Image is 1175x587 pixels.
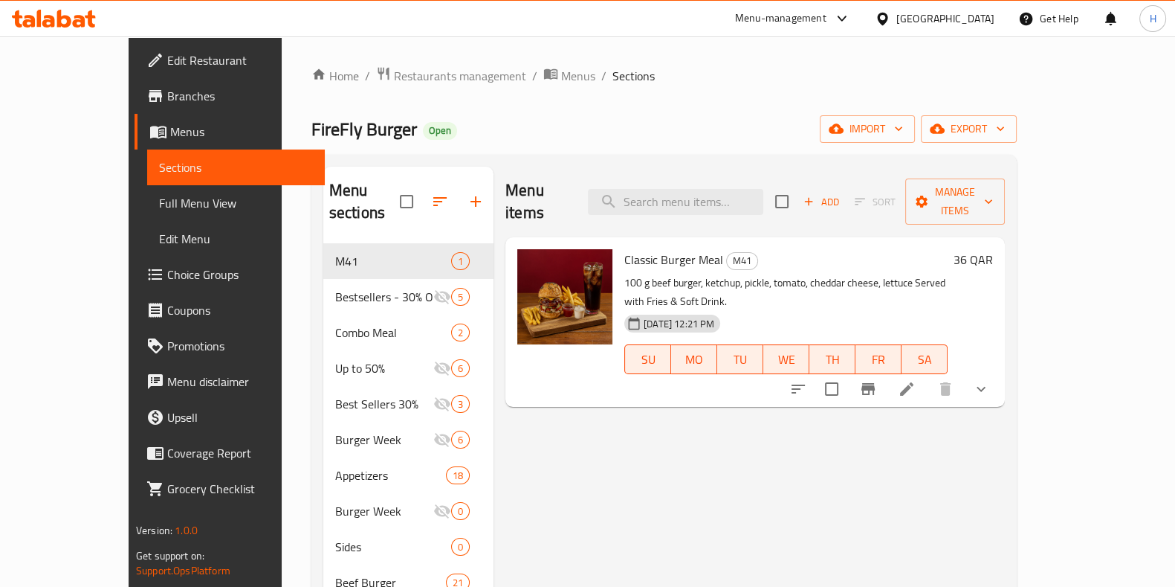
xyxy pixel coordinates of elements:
div: Burger Week0 [323,493,493,529]
span: TH [815,349,849,371]
span: Add item [797,190,845,214]
div: Up to 50%6 [323,350,493,386]
button: MO [671,344,717,374]
span: Version: [136,521,172,540]
svg: Show Choices [972,380,990,398]
span: FireFly Burger [311,112,417,146]
span: Best Sellers 30% [335,395,433,413]
span: Edit Restaurant [167,51,313,69]
a: Restaurants management [376,66,526,86]
span: Open [423,124,457,137]
div: [GEOGRAPHIC_DATA] [896,10,994,27]
span: M41 [727,252,757,269]
button: show more [963,371,999,407]
span: 2 [452,326,469,340]
span: Upsell [167,408,313,426]
a: Support.OpsPlatform [136,561,230,580]
li: / [532,67,537,85]
span: H [1149,10,1156,27]
span: Select to update [816,373,847,405]
span: WE [769,349,803,371]
button: WE [763,344,809,374]
span: 1.0.0 [175,521,198,540]
svg: Inactive section [433,288,451,306]
button: Branch-specific-item [850,371,886,407]
button: FR [855,344,902,374]
a: Coupons [135,292,325,328]
a: Grocery Checklist [135,471,325,507]
a: Menus [543,66,595,86]
span: Coupons [167,301,313,319]
div: Burger Week [335,431,433,449]
span: Sides [335,538,451,556]
span: Up to 50% [335,359,433,377]
svg: Inactive section [433,431,451,449]
div: items [451,252,470,270]
div: items [451,431,470,449]
span: Promotions [167,337,313,355]
div: Combo Meal2 [323,315,493,350]
span: 0 [452,540,469,554]
span: Add [801,193,841,211]
div: items [451,324,470,341]
span: Choice Groups [167,266,313,283]
div: Burger Week6 [323,422,493,458]
div: items [446,466,470,484]
div: items [451,359,470,377]
button: TH [809,344,855,374]
a: Edit Restaurant [135,42,325,78]
div: items [451,395,470,413]
span: Sort sections [422,184,458,219]
button: sort-choices [780,371,816,407]
div: M411 [323,243,493,279]
li: / [601,67,606,85]
span: 6 [452,362,469,376]
span: Sections [159,158,313,176]
button: SA [902,344,948,374]
li: / [365,67,370,85]
div: Menu-management [735,10,826,28]
span: export [933,120,1005,138]
span: Burger Week [335,502,433,520]
button: TU [717,344,763,374]
span: Select all sections [391,186,422,217]
div: Appetizers18 [323,458,493,493]
a: Branches [135,78,325,114]
a: Upsell [135,400,325,435]
a: Edit menu item [898,380,916,398]
span: 6 [452,433,469,447]
span: 5 [452,290,469,304]
svg: Inactive section [433,502,451,520]
a: Menus [135,114,325,150]
span: Menu disclaimer [167,373,313,391]
a: Menu disclaimer [135,364,325,400]
span: Select section first [845,190,905,214]
div: M41 [335,252,451,270]
span: Appetizers [335,466,446,484]
span: Coverage Report [167,444,313,462]
span: Restaurants management [394,67,526,85]
span: Combo Meal [335,324,451,341]
button: delete [928,371,963,407]
img: Classic Burger Meal [517,249,612,344]
span: Menus [561,67,595,85]
div: Best Sellers 30%3 [323,386,493,422]
div: M41 [726,252,758,270]
button: Manage items [905,179,1005,225]
button: export [921,115,1017,143]
span: Edit Menu [159,230,313,248]
input: search [588,189,763,215]
div: items [451,288,470,306]
span: Manage items [917,183,993,220]
div: Bestsellers - 30% Off On Selected Items [335,288,433,306]
div: items [451,502,470,520]
h2: Menu sections [329,179,400,224]
button: SU [624,344,671,374]
div: Bestsellers - 30% Off On Selected Items5 [323,279,493,315]
span: FR [861,349,896,371]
